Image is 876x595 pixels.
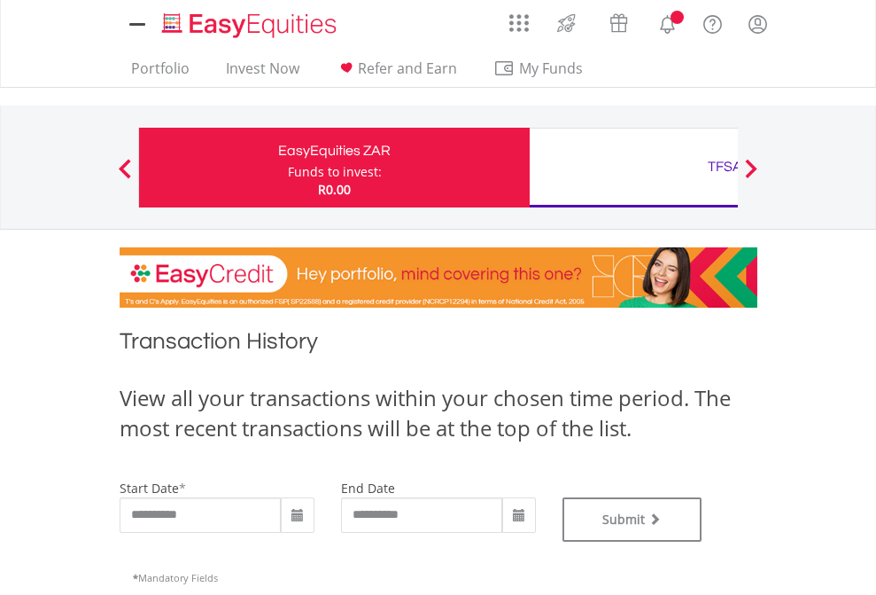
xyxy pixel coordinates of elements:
div: EasyEquities ZAR [150,138,519,163]
span: My Funds [493,57,609,80]
label: start date [120,480,179,497]
img: EasyEquities_Logo.png [159,11,344,40]
a: My Profile [735,4,780,43]
button: Next [733,168,769,185]
img: grid-menu-icon.svg [509,13,529,33]
img: thrive-v2.svg [552,9,581,37]
button: Submit [562,497,702,542]
a: Invest Now [219,59,306,87]
span: R0.00 [318,181,351,198]
button: Previous [107,168,143,185]
a: FAQ's and Support [690,4,735,40]
span: Refer and Earn [358,59,457,78]
h1: Transaction History [120,325,757,365]
label: end date [341,480,395,497]
div: Funds to invest: [288,163,382,181]
a: AppsGrid [498,4,540,33]
span: Mandatory Fields [133,571,218,584]
img: EasyCredit Promotion Banner [120,247,757,308]
a: Refer and Earn [329,59,464,87]
a: Notifications [645,4,690,40]
img: vouchers-v2.svg [604,9,633,37]
a: Portfolio [124,59,197,87]
a: Home page [155,4,344,40]
div: View all your transactions within your chosen time period. The most recent transactions will be a... [120,383,757,444]
a: Vouchers [593,4,645,37]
